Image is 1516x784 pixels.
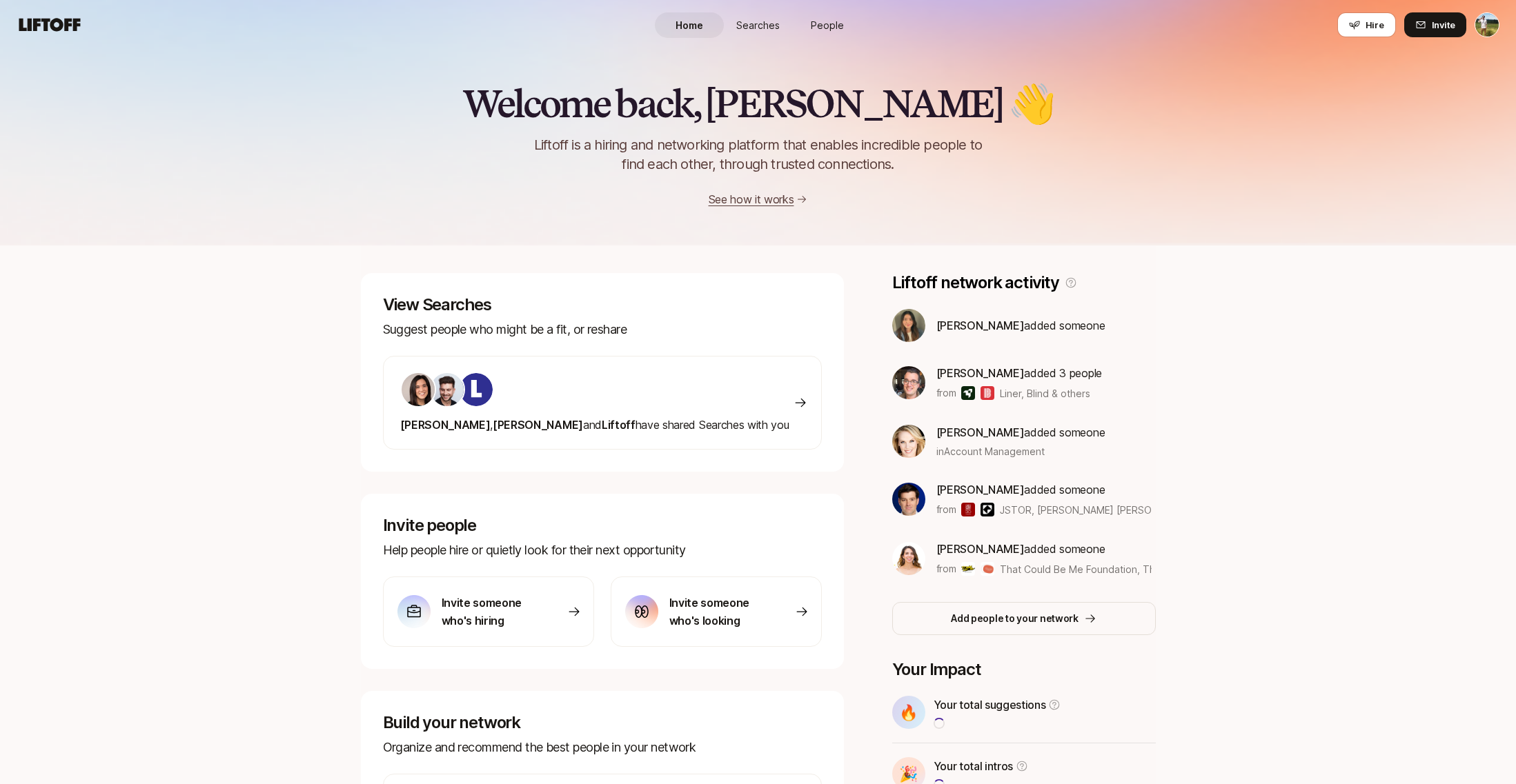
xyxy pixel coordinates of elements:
p: added someone [936,481,1152,499]
img: That Could Be Me Foundation [961,562,975,576]
p: added someone [936,316,1105,334]
p: Invite someone who's hiring [442,594,538,630]
a: See how it works [709,192,794,206]
span: Home [676,18,703,32]
div: 🔥 [892,696,925,729]
img: Liner [961,386,975,400]
p: Organize and recommend the best people in your network [383,738,822,757]
span: [PERSON_NAME] [400,418,491,432]
p: Invite someone who's looking [669,594,766,630]
span: Hire [1366,18,1384,32]
img: e6e914e0_4068_4287_bee2_de76e676be9e.jpg [892,309,925,342]
a: People [793,12,862,38]
span: Liftoff [602,418,636,432]
span: [PERSON_NAME] [493,418,583,432]
p: Your Impact [892,660,1156,679]
span: [PERSON_NAME] [936,425,1025,439]
span: in Account Management [936,444,1045,459]
img: ACg8ocI_8DTT4116_vNVBsHJ577RfOcB9F4L8XkPMI2uLO_6Hnz799oq=s160-c [892,425,925,458]
p: View Searches [383,295,822,314]
p: from [936,561,956,577]
img: Kleiner Perkins [981,503,994,516]
button: Add people to your network [892,602,1156,635]
img: Blind [981,386,994,400]
span: [PERSON_NAME] [936,319,1025,332]
p: Liftoff network activity [892,273,1059,292]
span: have shared Searches with you [400,418,789,432]
img: ACg8ocKIuO9-sklR2KvA8ZVJz4iZ_g9wtBiQREC3t8A94l4CTg=s160-c [460,373,493,406]
button: Invite [1404,12,1466,37]
span: and [583,418,602,432]
span: [PERSON_NAME] [936,366,1025,380]
span: , [490,418,493,432]
img: Tyler Kieft [1475,13,1499,37]
span: Invite [1432,18,1455,32]
p: Liftoff is a hiring and networking platform that enables incredible people to find each other, th... [511,135,1005,174]
p: from [936,501,956,518]
button: Tyler Kieft [1475,12,1499,37]
img: ACg8ocID61EeImf-rSe600XU3FvR_PMxysu5FXBpP-R3D0pyaH3u7LjRgQ=s160-c [892,483,925,516]
p: Add people to your network [951,610,1079,627]
h2: Welcome back, [PERSON_NAME] 👋 [462,83,1054,124]
img: 7bf30482_e1a5_47b4_9e0f_fc49ddd24bf6.jpg [431,373,464,406]
span: People [811,18,844,32]
span: That Could Be Me Foundation, The Persona Project & others [1000,563,1279,575]
span: JSTOR, [PERSON_NAME] [PERSON_NAME] & others [1000,503,1152,517]
p: Suggest people who might be a fit, or reshare [383,320,822,339]
a: Searches [724,12,793,38]
img: c551205c_2ef0_4c80_93eb_6f7da1791649.jpg [892,366,925,399]
a: Home [655,12,724,38]
span: [PERSON_NAME] [936,542,1025,556]
p: added someone [936,423,1105,441]
p: added someone [936,540,1152,558]
p: Your total intros [934,757,1014,775]
p: from [936,385,956,401]
span: Liner, Blind & others [1000,386,1090,401]
p: Build your network [383,713,822,732]
span: Searches [736,18,780,32]
img: JSTOR [961,503,975,516]
img: 71d7b91d_d7cb_43b4_a7ea_a9b2f2cc6e03.jpg [402,373,435,406]
p: added 3 people [936,364,1102,382]
p: Your total suggestions [934,696,1046,714]
img: The Persona Project [981,562,994,576]
p: Invite people [383,516,822,535]
img: 8d0482ca_1812_4c98_b136_83a29d302753.jpg [892,542,925,575]
button: Hire [1337,12,1396,37]
span: [PERSON_NAME] [936,483,1025,496]
p: Help people hire or quietly look for their next opportunity [383,541,822,560]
